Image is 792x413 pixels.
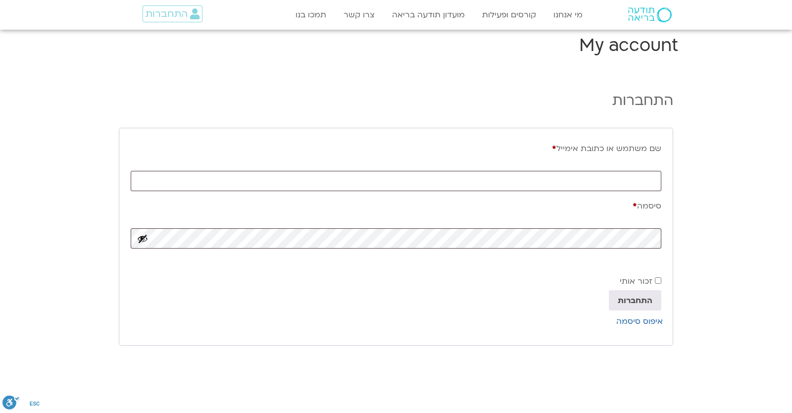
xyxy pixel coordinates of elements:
h1: My account [114,34,678,57]
a: התחברות [143,5,202,22]
input: זכור אותי [655,277,661,284]
a: מי אנחנו [548,5,588,24]
label: שם משתמש או כתובת אימייל [131,140,661,157]
a: איפוס סיסמה [616,316,663,327]
button: התחברות [609,290,661,310]
a: צרו קשר [339,5,380,24]
label: סיסמה [131,197,661,215]
a: קורסים ופעילות [477,5,541,24]
a: תמכו בנו [291,5,331,24]
a: מועדון תודעה בריאה [387,5,470,24]
img: תודעה בריאה [628,7,672,22]
span: התחברות [146,8,188,19]
button: להציג סיסמה [137,233,148,244]
span: זכור אותי [620,276,652,287]
h2: התחברות [119,91,673,110]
